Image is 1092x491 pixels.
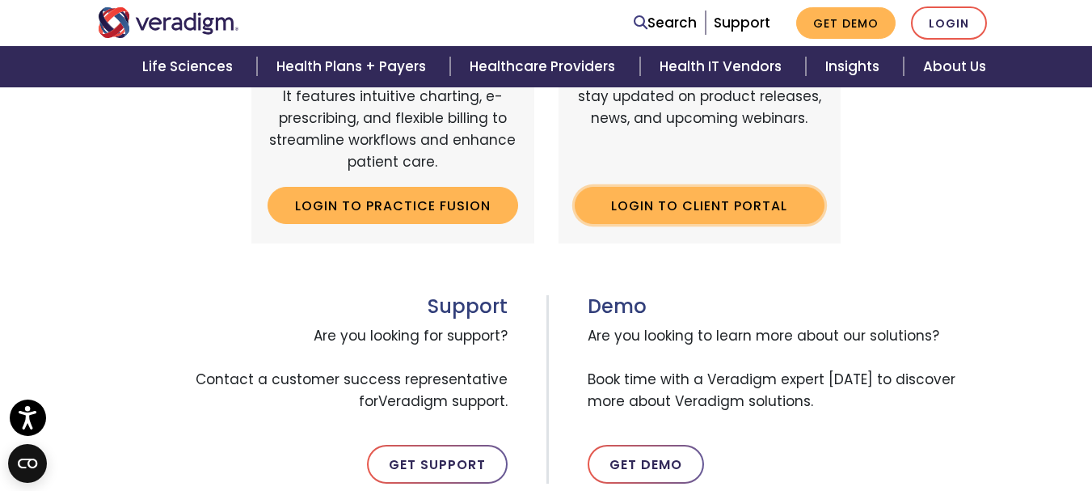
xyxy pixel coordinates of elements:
iframe: Drift Chat Widget [782,375,1073,472]
h3: Demo [588,295,995,319]
a: Health Plans + Payers [257,46,450,87]
a: Life Sciences [123,46,257,87]
a: Search [634,12,697,34]
a: Healthcare Providers [450,46,639,87]
a: Support [714,13,770,32]
span: Are you looking to learn more about our solutions? Book time with a Veradigm expert [DATE] to dis... [588,319,995,420]
img: Veradigm logo [98,7,239,38]
h3: Support [98,295,508,319]
a: Health IT Vendors [640,46,806,87]
a: Insights [806,46,904,87]
p: An online portal for Veradigm customers to connect with peers, ask questions, share ideas, and st... [575,19,825,173]
a: Login to Practice Fusion [268,187,518,224]
span: Are you looking for support? Contact a customer success representative for [98,319,508,420]
p: A cloud-based, easy-to-use EHR and billing services platform tailored for independent practices. ... [268,19,518,173]
a: Get Support [367,445,508,484]
button: Open CMP widget [8,444,47,483]
a: Get Demo [796,7,896,39]
a: About Us [904,46,1006,87]
span: Veradigm support. [378,392,508,411]
a: Login [911,6,987,40]
a: Get Demo [588,445,704,484]
a: Login to Client Portal [575,187,825,224]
